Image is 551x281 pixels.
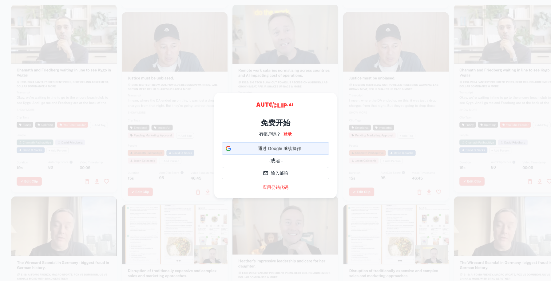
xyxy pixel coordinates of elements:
[222,167,329,179] button: 输入邮箱
[259,132,281,136] font: 有帳戶嗎？
[283,132,292,136] font: 登录
[268,158,283,164] font: - 或者 -
[258,146,301,151] font: 通过 Google 继续操作
[263,185,288,190] font: 应用促销代码
[283,131,292,137] a: 登录
[261,118,290,127] font: 免费开始
[222,142,329,155] div: 通过 Google 继续操作
[271,171,288,176] font: 输入邮箱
